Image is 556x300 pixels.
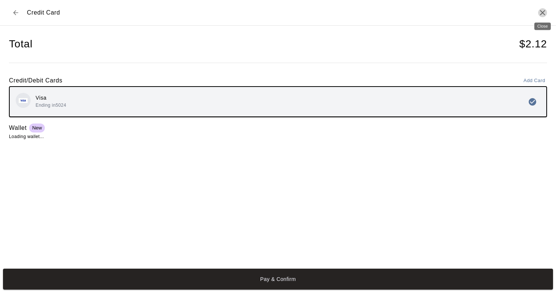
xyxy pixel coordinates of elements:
[9,6,60,19] div: Credit Card
[10,87,546,116] button: Credit card brand logoVisaEnding in5024
[9,123,27,133] h6: Wallet
[522,75,547,87] button: Add Card
[9,6,22,19] button: Back to checkout
[35,94,66,102] p: Visa
[534,22,551,30] div: Close
[519,38,547,51] h4: $ 2.12
[9,134,44,139] span: Loading wallet...
[35,103,66,108] span: Ending in 5024
[538,8,547,17] button: Close
[3,269,553,290] button: Pay & Confirm
[9,76,62,85] h6: Credit/Debit Cards
[29,125,45,131] span: New
[19,98,28,103] img: Credit card brand logo
[9,38,33,51] h4: Total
